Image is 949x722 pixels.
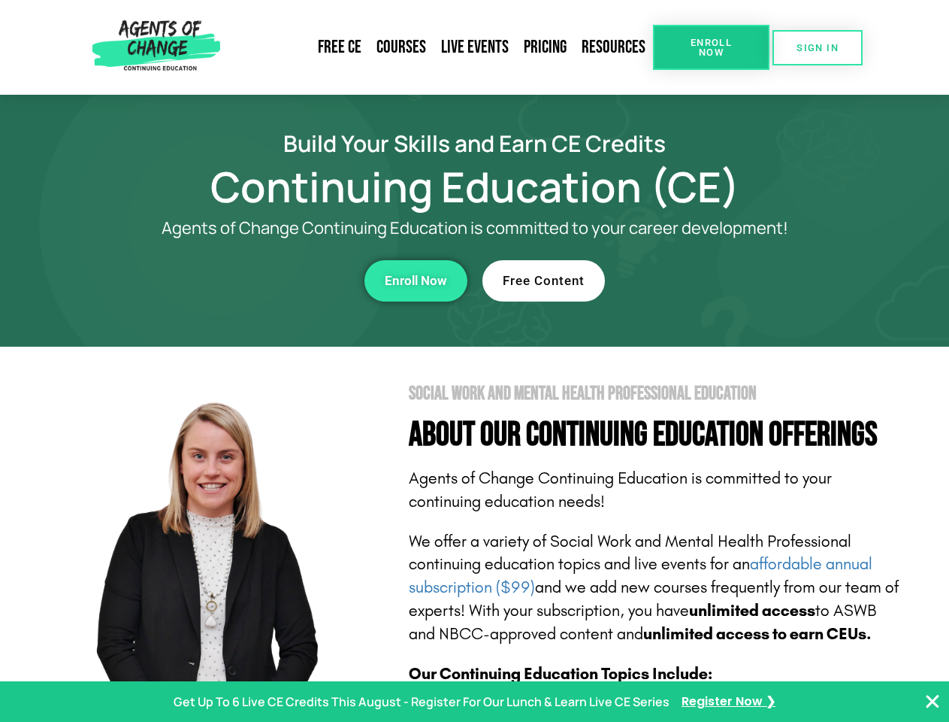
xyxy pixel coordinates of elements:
[310,30,369,65] a: Free CE
[653,25,769,70] a: Enroll Now
[682,691,775,713] a: Register Now ❯
[923,693,941,711] button: Close Banner
[409,384,903,403] h2: Social Work and Mental Health Professional Education
[772,30,863,65] a: SIGN IN
[385,275,447,287] span: Enroll Now
[107,219,843,238] p: Agents of Change Continuing Education is committed to your career development!
[47,132,903,154] h2: Build Your Skills and Earn CE Credits
[409,469,832,511] span: Agents of Change Continuing Education is committed to your continuing education needs!
[434,30,516,65] a: Live Events
[503,275,585,287] span: Free Content
[369,30,434,65] a: Courses
[796,43,839,53] span: SIGN IN
[574,30,653,65] a: Resources
[226,30,653,65] nav: Menu
[409,418,903,452] h4: About Our Continuing Education Offerings
[689,601,815,620] b: unlimited access
[482,260,605,302] a: Free Content
[364,260,467,302] a: Enroll Now
[47,169,903,204] h1: Continuing Education (CE)
[677,38,745,57] span: Enroll Now
[643,624,872,644] b: unlimited access to earn CEUs.
[516,30,574,65] a: Pricing
[174,691,669,713] p: Get Up To 6 Live CE Credits This August - Register For Our Lunch & Learn Live CE Series
[409,530,903,646] p: We offer a variety of Social Work and Mental Health Professional continuing education topics and ...
[409,664,712,684] b: Our Continuing Education Topics Include:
